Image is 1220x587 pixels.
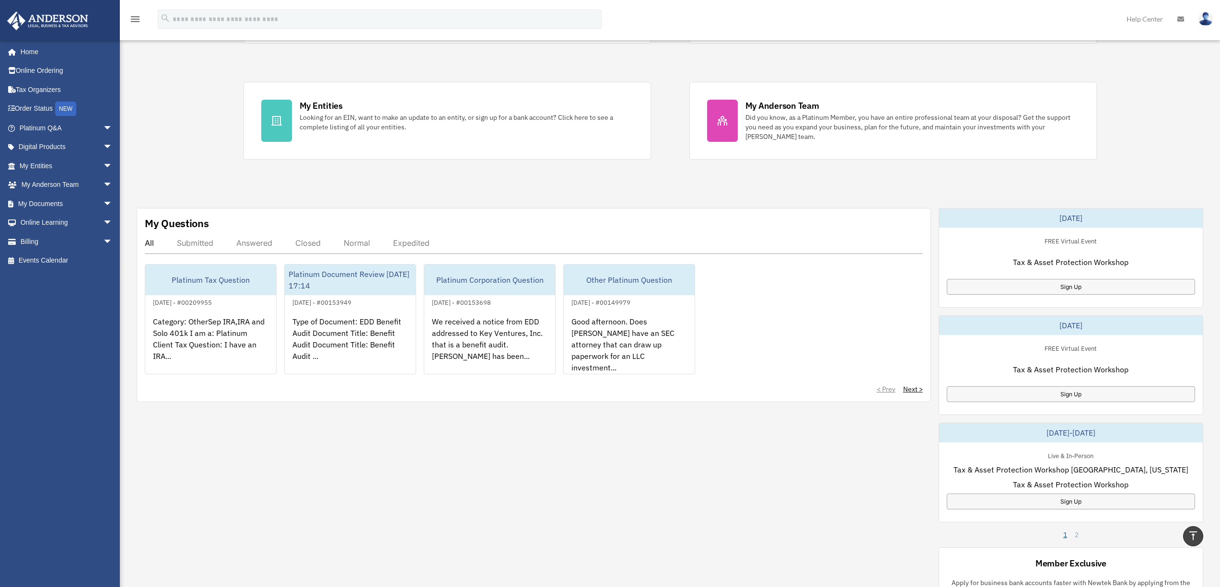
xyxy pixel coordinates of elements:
[689,82,1097,160] a: My Anderson Team Did you know, as a Platinum Member, you have an entire professional team at your...
[7,175,127,195] a: My Anderson Teamarrow_drop_down
[103,156,122,176] span: arrow_drop_down
[564,265,695,295] div: Other Platinum Question
[7,99,127,119] a: Order StatusNEW
[244,82,651,160] a: My Entities Looking for an EIN, want to make an update to an entity, or sign up for a bank accoun...
[236,238,272,248] div: Answered
[103,138,122,157] span: arrow_drop_down
[129,13,141,25] i: menu
[563,264,695,374] a: Other Platinum Question[DATE] - #00149979Good afternoon. Does [PERSON_NAME] have an SEC attorney ...
[145,264,277,374] a: Platinum Tax Question[DATE] - #00209955Category: OtherSep IRA,IRA and Solo 401k I am a: Platinum ...
[344,238,370,248] div: Normal
[947,279,1195,295] a: Sign Up
[745,113,1079,141] div: Did you know, as a Platinum Member, you have an entire professional team at your disposal? Get th...
[177,238,213,248] div: Submitted
[285,265,416,295] div: Platinum Document Review [DATE] 17:14
[424,308,555,383] div: We received a notice from EDD addressed to Key Ventures, Inc. that is a benefit audit. [PERSON_NA...
[1013,364,1128,375] span: Tax & Asset Protection Workshop
[300,113,633,132] div: Looking for an EIN, want to make an update to an entity, or sign up for a bank account? Click her...
[4,12,91,30] img: Anderson Advisors Platinum Portal
[1035,557,1106,569] div: Member Exclusive
[953,464,1188,475] span: Tax & Asset Protection Workshop [GEOGRAPHIC_DATA], [US_STATE]
[1183,526,1203,546] a: vertical_align_top
[284,264,416,374] a: Platinum Document Review [DATE] 17:14[DATE] - #00153949Type of Document: EDD Benefit Audit Docume...
[947,494,1195,509] a: Sign Up
[103,194,122,214] span: arrow_drop_down
[564,297,638,307] div: [DATE] - #00149979
[103,213,122,233] span: arrow_drop_down
[1063,530,1067,540] a: 1
[7,251,127,270] a: Events Calendar
[745,100,819,112] div: My Anderson Team
[1037,235,1104,245] div: FREE Virtual Event
[285,308,416,383] div: Type of Document: EDD Benefit Audit Document Title: Benefit Audit Document Title: Benefit Audit ...
[160,13,171,23] i: search
[7,194,127,213] a: My Documentsarrow_drop_down
[424,265,555,295] div: Platinum Corporation Question
[7,138,127,157] a: Digital Productsarrow_drop_down
[7,42,122,61] a: Home
[424,297,499,307] div: [DATE] - #00153698
[145,238,154,248] div: All
[129,17,141,25] a: menu
[300,100,343,112] div: My Entities
[7,61,127,81] a: Online Ordering
[424,264,556,374] a: Platinum Corporation Question[DATE] - #00153698We received a notice from EDD addressed to Key Ven...
[103,118,122,138] span: arrow_drop_down
[939,208,1203,228] div: [DATE]
[1040,450,1101,460] div: Live & In-Person
[939,423,1203,442] div: [DATE]-[DATE]
[564,308,695,383] div: Good afternoon. Does [PERSON_NAME] have an SEC attorney that can draw up paperwork for an LLC inv...
[1198,12,1213,26] img: User Pic
[1187,530,1199,541] i: vertical_align_top
[393,238,430,248] div: Expedited
[1037,343,1104,353] div: FREE Virtual Event
[947,386,1195,402] a: Sign Up
[103,175,122,195] span: arrow_drop_down
[1013,479,1128,490] span: Tax & Asset Protection Workshop
[939,316,1203,335] div: [DATE]
[145,265,276,295] div: Platinum Tax Question
[285,297,359,307] div: [DATE] - #00153949
[903,384,923,394] a: Next >
[55,102,76,116] div: NEW
[1013,256,1128,268] span: Tax & Asset Protection Workshop
[7,80,127,99] a: Tax Organizers
[7,213,127,232] a: Online Learningarrow_drop_down
[145,308,276,383] div: Category: OtherSep IRA,IRA and Solo 401k I am a: Platinum Client Tax Question: I have an IRA...
[103,232,122,252] span: arrow_drop_down
[145,216,209,230] div: My Questions
[145,297,220,307] div: [DATE] - #00209955
[7,156,127,175] a: My Entitiesarrow_drop_down
[7,232,127,251] a: Billingarrow_drop_down
[295,238,321,248] div: Closed
[7,118,127,138] a: Platinum Q&Aarrow_drop_down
